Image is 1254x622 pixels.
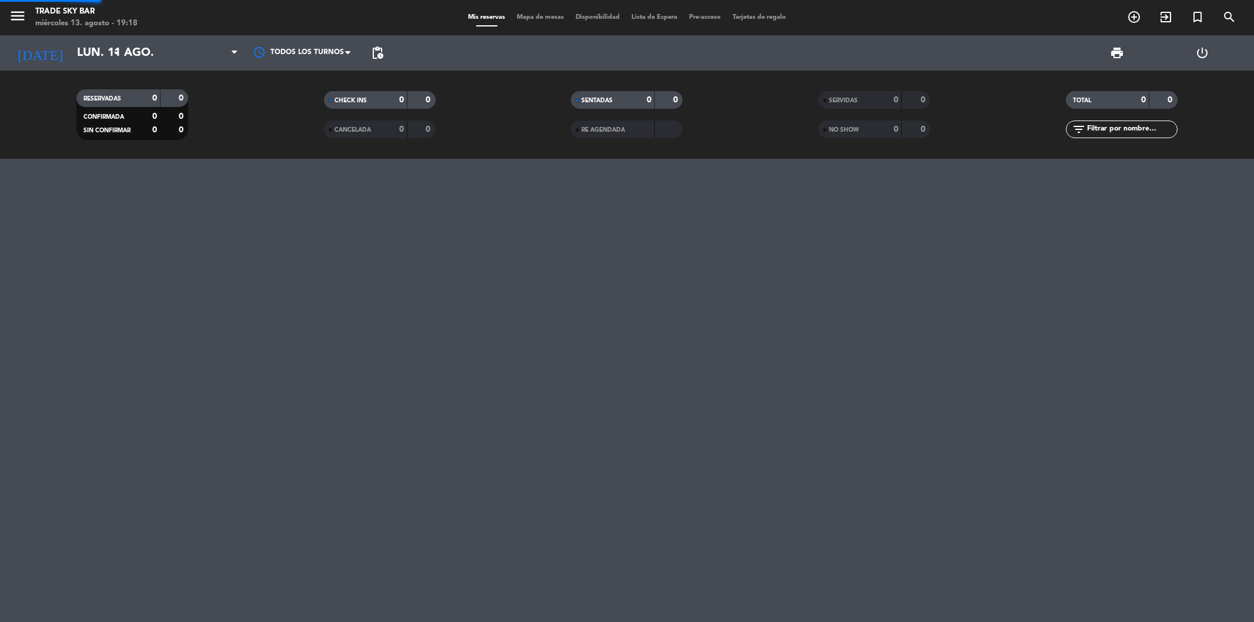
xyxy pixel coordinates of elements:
div: Trade Sky Bar [35,6,138,18]
span: TOTAL [1073,98,1091,103]
span: NO SHOW [829,127,859,133]
span: Lista de Espera [626,14,683,21]
strong: 0 [673,96,680,104]
i: filter_list [1072,122,1086,136]
span: Mapa de mesas [511,14,570,21]
span: RESERVADAS [83,96,121,102]
span: print [1110,46,1124,60]
span: Disponibilidad [570,14,626,21]
span: Pre-acceso [683,14,727,21]
span: RE AGENDADA [581,127,625,133]
strong: 0 [426,96,433,104]
span: Tarjetas de regalo [727,14,792,21]
strong: 0 [179,94,186,102]
div: miércoles 13. agosto - 19:18 [35,18,138,29]
strong: 0 [399,125,404,133]
strong: 0 [152,94,157,102]
i: search [1222,10,1236,24]
span: CHECK INS [335,98,367,103]
strong: 0 [179,112,186,121]
strong: 0 [399,96,404,104]
strong: 0 [894,125,898,133]
div: LOG OUT [1159,35,1245,71]
i: power_settings_new [1195,46,1209,60]
strong: 0 [894,96,898,104]
span: SIN CONFIRMAR [83,128,131,133]
button: menu [9,7,26,29]
span: CANCELADA [335,127,371,133]
strong: 0 [426,125,433,133]
strong: 0 [152,112,157,121]
i: exit_to_app [1159,10,1173,24]
span: SERVIDAS [829,98,858,103]
i: menu [9,7,26,25]
i: turned_in_not [1191,10,1205,24]
strong: 0 [1141,96,1146,104]
strong: 0 [921,125,928,133]
i: arrow_drop_down [109,46,123,60]
span: SENTADAS [581,98,613,103]
i: [DATE] [9,40,71,66]
span: CONFIRMADA [83,114,124,120]
strong: 0 [647,96,651,104]
input: Filtrar por nombre... [1086,123,1177,136]
span: pending_actions [370,46,384,60]
strong: 0 [1168,96,1175,104]
span: Mis reservas [462,14,511,21]
strong: 0 [179,126,186,134]
i: add_circle_outline [1127,10,1141,24]
strong: 0 [152,126,157,134]
strong: 0 [921,96,928,104]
